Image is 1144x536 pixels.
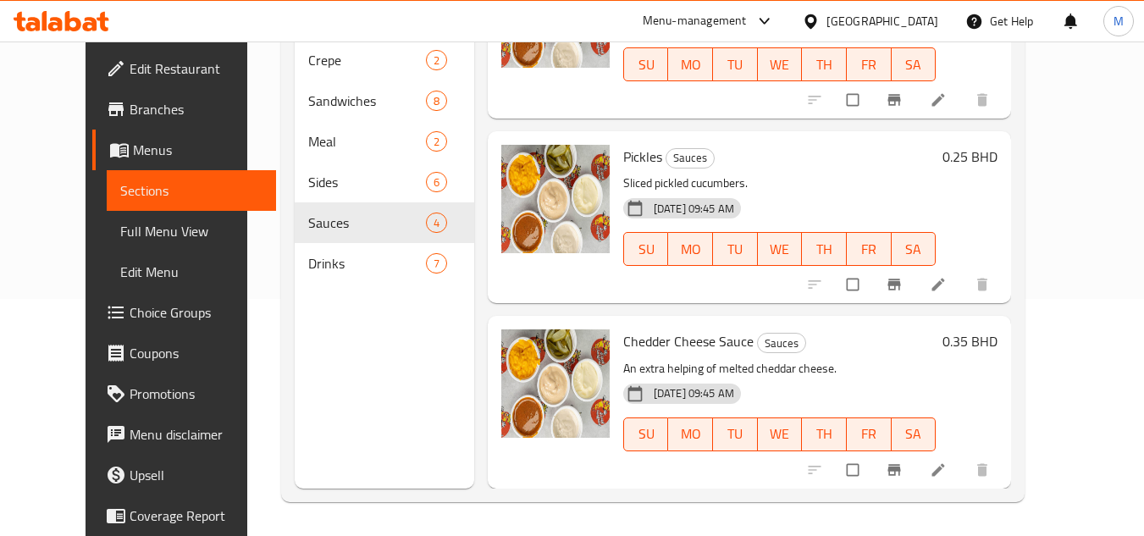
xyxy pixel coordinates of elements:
[92,130,277,170] a: Menus
[295,162,474,202] div: Sides6
[107,211,277,251] a: Full Menu View
[826,12,938,30] div: [GEOGRAPHIC_DATA]
[130,506,263,526] span: Coverage Report
[837,268,872,301] span: Select to update
[892,47,937,81] button: SA
[765,422,796,446] span: WE
[713,232,758,266] button: TU
[92,89,277,130] a: Branches
[1114,12,1124,30] span: M
[713,417,758,451] button: TU
[295,202,474,243] div: Sauces4
[130,384,263,404] span: Promotions
[675,52,706,77] span: MO
[308,131,425,152] span: Meal
[892,232,937,266] button: SA
[837,84,872,116] span: Select to update
[930,91,950,108] a: Edit menu item
[876,81,916,119] button: Branch-specific-item
[854,422,885,446] span: FR
[308,91,425,111] span: Sandwiches
[130,99,263,119] span: Branches
[130,343,263,363] span: Coupons
[898,52,930,77] span: SA
[295,80,474,121] div: Sandwiches8
[130,58,263,79] span: Edit Restaurant
[876,451,916,489] button: Branch-specific-item
[427,134,446,150] span: 2
[92,48,277,89] a: Edit Restaurant
[876,266,916,303] button: Branch-specific-item
[643,11,747,31] div: Menu-management
[107,170,277,211] a: Sections
[623,358,937,379] p: An extra helping of melted cheddar cheese.
[847,232,892,266] button: FR
[964,451,1004,489] button: delete
[713,47,758,81] button: TU
[847,417,892,451] button: FR
[427,256,446,272] span: 7
[942,145,998,169] h6: 0.25 BHD
[130,302,263,323] span: Choice Groups
[765,237,796,262] span: WE
[631,52,662,77] span: SU
[647,385,741,401] span: [DATE] 09:45 AM
[765,52,796,77] span: WE
[854,52,885,77] span: FR
[675,237,706,262] span: MO
[92,414,277,455] a: Menu disclaimer
[130,424,263,445] span: Menu disclaimer
[964,81,1004,119] button: delete
[898,237,930,262] span: SA
[623,232,669,266] button: SU
[623,47,669,81] button: SU
[295,33,474,290] nav: Menu sections
[295,243,474,284] div: Drinks7
[930,276,950,293] a: Edit menu item
[666,148,714,168] span: Sauces
[92,495,277,536] a: Coverage Report
[130,465,263,485] span: Upsell
[120,262,263,282] span: Edit Menu
[758,417,803,451] button: WE
[501,145,610,253] img: Pickles
[92,373,277,414] a: Promotions
[854,237,885,262] span: FR
[92,292,277,333] a: Choice Groups
[668,417,713,451] button: MO
[892,417,937,451] button: SA
[757,333,806,353] div: Sauces
[427,52,446,69] span: 2
[427,215,446,231] span: 4
[930,461,950,478] a: Edit menu item
[107,251,277,292] a: Edit Menu
[427,174,446,191] span: 6
[623,329,754,354] span: Chedder Cheese Sauce
[133,140,263,160] span: Menus
[720,422,751,446] span: TU
[837,454,872,486] span: Select to update
[758,47,803,81] button: WE
[308,50,425,70] span: Crepe
[623,173,937,194] p: Sliced pickled cucumbers.
[92,455,277,495] a: Upsell
[426,50,447,70] div: items
[631,237,662,262] span: SU
[623,417,669,451] button: SU
[426,213,447,233] div: items
[964,266,1004,303] button: delete
[802,417,847,451] button: TH
[501,329,610,438] img: Chedder Cheese Sauce
[666,148,715,169] div: Sauces
[631,422,662,446] span: SU
[809,422,840,446] span: TH
[668,232,713,266] button: MO
[308,172,425,192] span: Sides
[295,40,474,80] div: Crepe2
[426,172,447,192] div: items
[120,221,263,241] span: Full Menu View
[720,237,751,262] span: TU
[308,213,425,233] span: Sauces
